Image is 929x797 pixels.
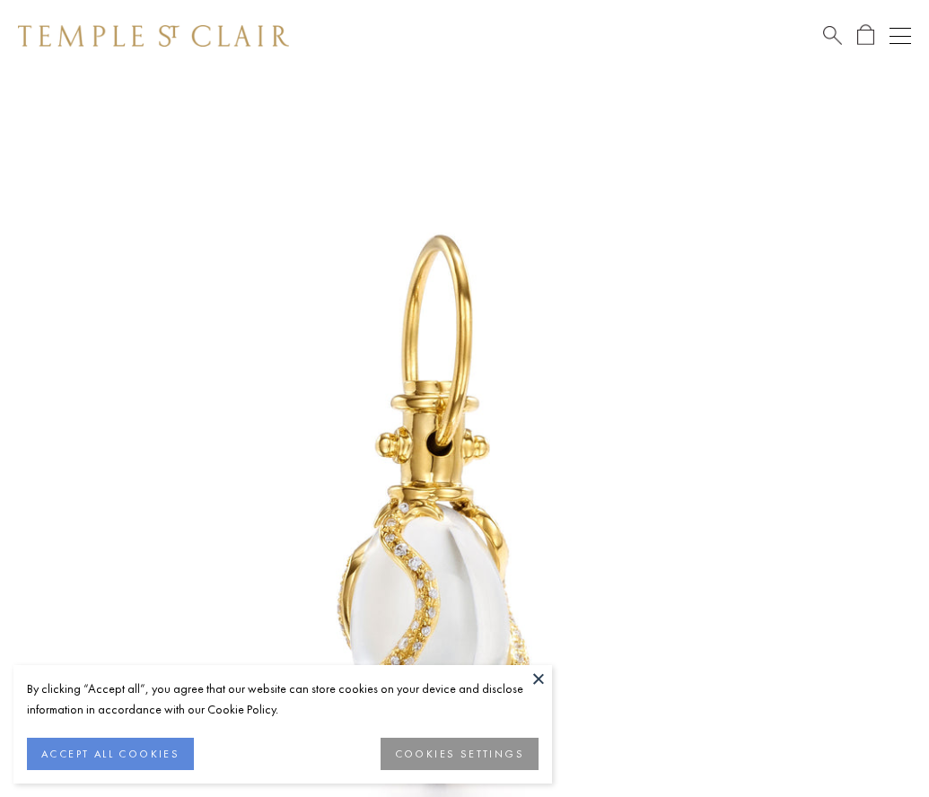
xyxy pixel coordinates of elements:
[823,24,842,47] a: Search
[381,738,539,770] button: COOKIES SETTINGS
[890,25,911,47] button: Open navigation
[27,738,194,770] button: ACCEPT ALL COOKIES
[857,24,874,47] a: Open Shopping Bag
[27,679,539,720] div: By clicking “Accept all”, you agree that our website can store cookies on your device and disclos...
[18,25,289,47] img: Temple St. Clair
